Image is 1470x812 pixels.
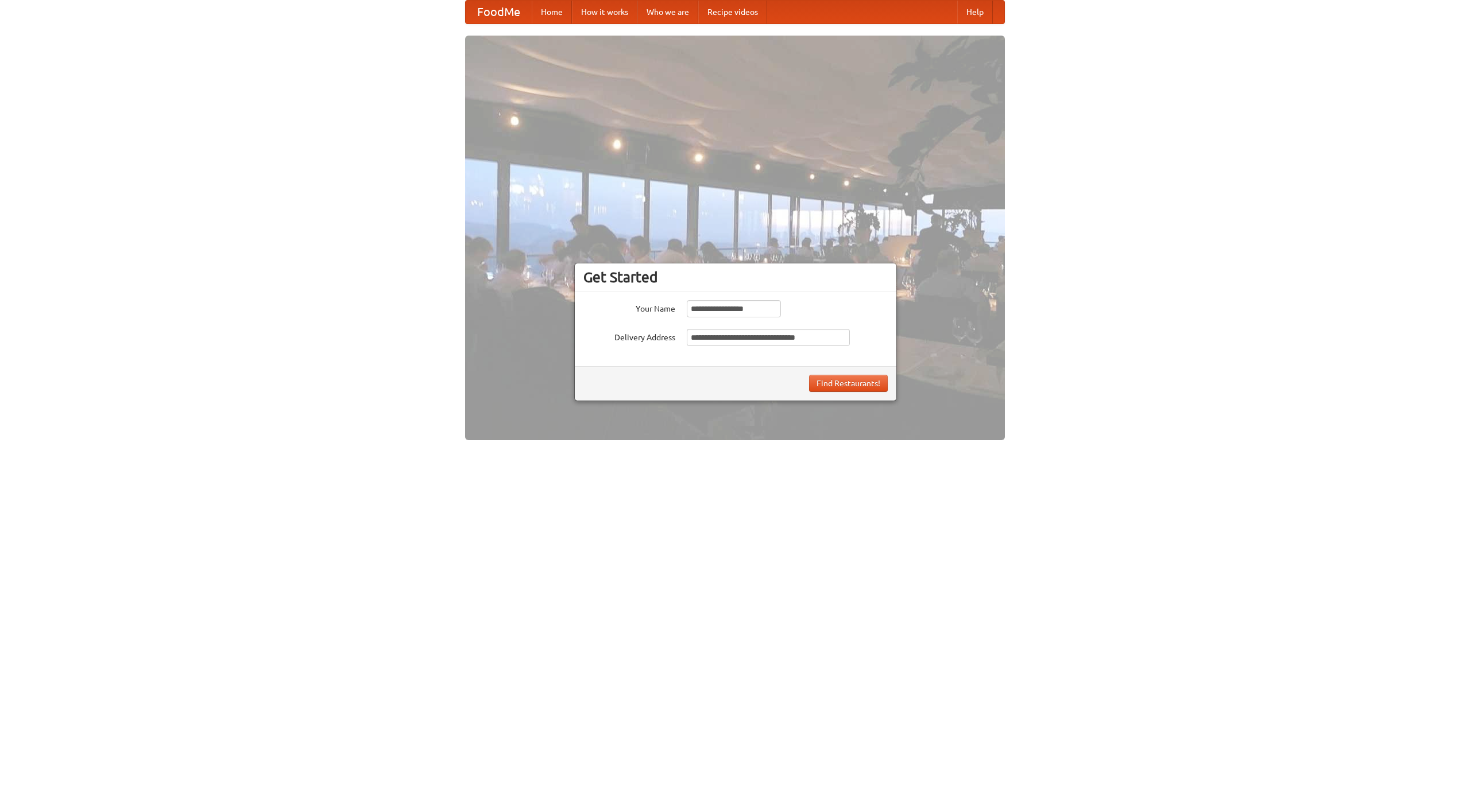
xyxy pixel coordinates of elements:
a: How it works [572,1,637,24]
a: Home [532,1,572,24]
button: Find Restaurants! [809,375,888,392]
a: FoodMe [466,1,532,24]
a: Recipe videos [698,1,767,24]
a: Help [957,1,993,24]
label: Delivery Address [583,329,675,343]
a: Who we are [637,1,698,24]
h3: Get Started [583,269,888,286]
label: Your Name [583,300,675,314]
